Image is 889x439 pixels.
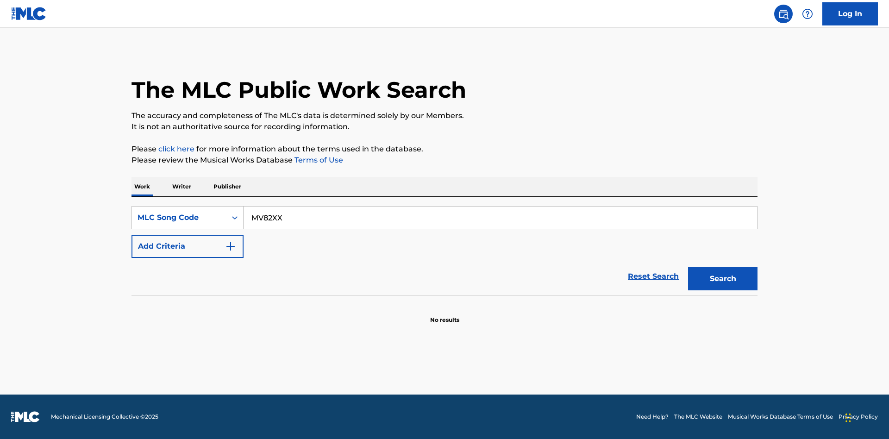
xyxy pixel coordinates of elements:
[728,413,833,421] a: Musical Works Database Terms of Use
[131,121,758,132] p: It is not an authoritative source for recording information.
[225,241,236,252] img: 9d2ae6d4665cec9f34b9.svg
[51,413,158,421] span: Mechanical Licensing Collective © 2025
[131,177,153,196] p: Work
[293,156,343,164] a: Terms of Use
[845,404,851,432] div: Drag
[11,7,47,20] img: MLC Logo
[158,144,194,153] a: click here
[798,5,817,23] div: Help
[11,411,40,422] img: logo
[839,413,878,421] a: Privacy Policy
[131,155,758,166] p: Please review the Musical Works Database
[138,212,221,223] div: MLC Song Code
[131,235,244,258] button: Add Criteria
[674,413,722,421] a: The MLC Website
[169,177,194,196] p: Writer
[802,8,813,19] img: help
[131,206,758,295] form: Search Form
[636,413,669,421] a: Need Help?
[843,395,889,439] iframe: Chat Widget
[211,177,244,196] p: Publisher
[688,267,758,290] button: Search
[131,110,758,121] p: The accuracy and completeness of The MLC's data is determined solely by our Members.
[131,76,466,104] h1: The MLC Public Work Search
[131,144,758,155] p: Please for more information about the terms used in the database.
[430,305,459,324] p: No results
[778,8,789,19] img: search
[774,5,793,23] a: Public Search
[822,2,878,25] a: Log In
[623,266,683,287] a: Reset Search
